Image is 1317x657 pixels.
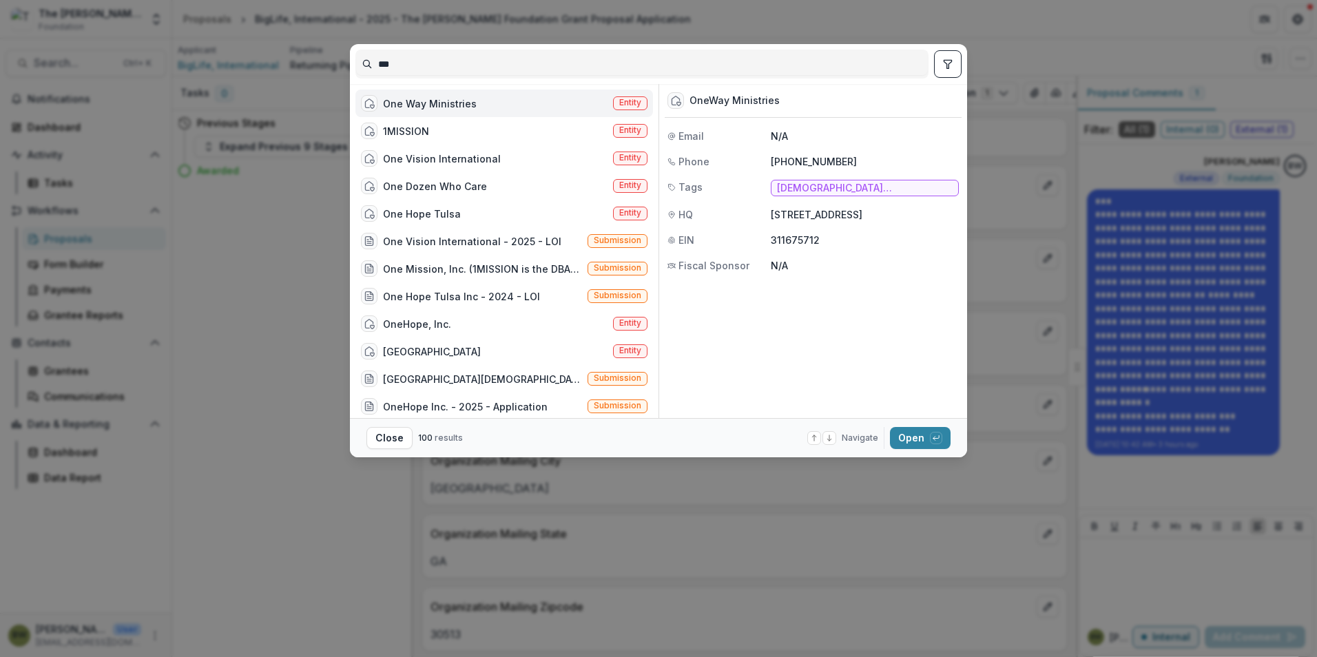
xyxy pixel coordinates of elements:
[678,129,704,143] span: Email
[418,432,433,443] span: 100
[678,233,694,247] span: EIN
[678,154,709,169] span: Phone
[771,154,959,169] p: [PHONE_NUMBER]
[383,207,461,221] div: One Hope Tulsa
[594,373,641,383] span: Submission
[383,124,429,138] div: 1MISSION
[383,372,582,386] div: [GEOGRAPHIC_DATA][DEMOGRAPHIC_DATA] - 2025 - LOI
[619,208,641,218] span: Entity
[678,258,749,273] span: Fiscal Sponsor
[771,258,959,273] p: N/A
[771,207,959,222] p: [STREET_ADDRESS]
[771,233,959,247] p: 311675712
[771,129,959,143] p: N/A
[383,344,481,359] div: [GEOGRAPHIC_DATA]
[383,399,548,414] div: OneHope Inc. - 2025 - Application
[383,96,477,111] div: One Way Ministries
[383,262,582,276] div: One Mission, Inc. (1MISSION is the DBA) - 2025 - LOI
[619,346,641,355] span: Entity
[383,234,561,249] div: One Vision International - 2025 - LOI
[619,180,641,190] span: Entity
[435,432,463,443] span: results
[842,432,878,444] span: Navigate
[594,401,641,410] span: Submission
[383,289,540,304] div: One Hope Tulsa Inc - 2024 - LOI
[619,98,641,107] span: Entity
[890,427,951,449] button: Open
[594,291,641,300] span: Submission
[594,236,641,245] span: Submission
[619,125,641,135] span: Entity
[689,95,780,107] div: OneWay Ministries
[777,182,953,194] span: [DEMOGRAPHIC_DATA] Translation/Distribution
[366,427,413,449] button: Close
[383,317,451,331] div: OneHope, Inc.
[383,152,501,166] div: One Vision International
[934,50,962,78] button: toggle filters
[594,263,641,273] span: Submission
[678,180,703,194] span: Tags
[383,179,487,194] div: One Dozen Who Care
[678,207,693,222] span: HQ
[619,318,641,328] span: Entity
[619,153,641,163] span: Entity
